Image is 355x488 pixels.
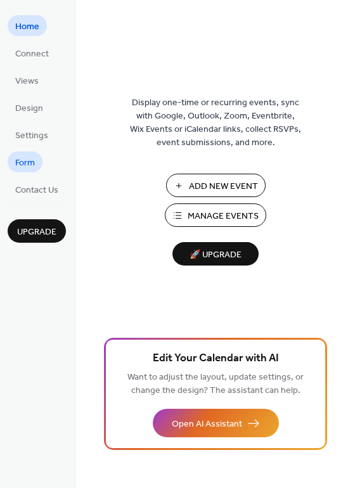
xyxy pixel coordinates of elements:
[8,219,66,243] button: Upgrade
[8,151,42,172] a: Form
[153,350,279,368] span: Edit Your Calendar with AI
[15,20,39,34] span: Home
[189,180,258,193] span: Add New Event
[8,15,47,36] a: Home
[153,409,279,437] button: Open AI Assistant
[8,42,56,63] a: Connect
[172,242,259,266] button: 🚀 Upgrade
[15,48,49,61] span: Connect
[15,102,43,115] span: Design
[127,369,304,399] span: Want to adjust the layout, update settings, or change the design? The assistant can help.
[8,124,56,145] a: Settings
[8,70,46,91] a: Views
[8,179,66,200] a: Contact Us
[15,184,58,197] span: Contact Us
[15,157,35,170] span: Form
[166,174,266,197] button: Add New Event
[165,203,266,227] button: Manage Events
[172,418,242,431] span: Open AI Assistant
[130,96,301,150] span: Display one-time or recurring events, sync with Google, Outlook, Zoom, Eventbrite, Wix Events or ...
[188,210,259,223] span: Manage Events
[180,247,251,264] span: 🚀 Upgrade
[8,97,51,118] a: Design
[17,226,56,239] span: Upgrade
[15,75,39,88] span: Views
[15,129,48,143] span: Settings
